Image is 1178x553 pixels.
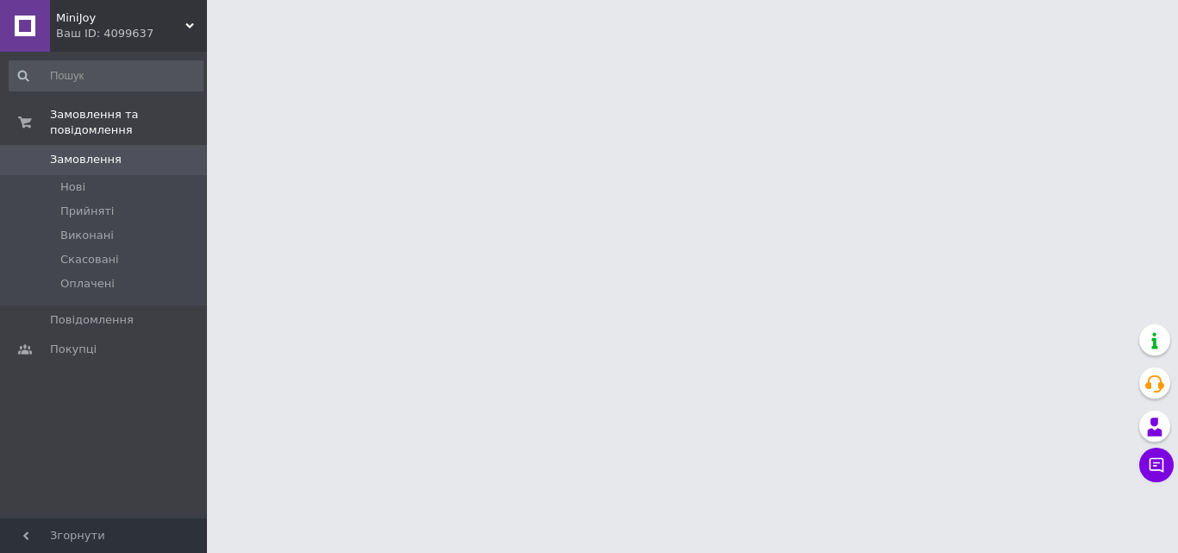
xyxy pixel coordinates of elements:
span: Замовлення [50,152,122,167]
div: Ваш ID: 4099637 [56,26,207,41]
span: Повідомлення [50,312,134,328]
span: Покупці [50,342,97,357]
span: Оплачені [60,276,115,292]
span: MiniJoy [56,10,185,26]
span: Нові [60,179,85,195]
button: Чат з покупцем [1139,448,1174,482]
span: Скасовані [60,252,119,267]
input: Пошук [9,60,204,91]
span: Прийняті [60,204,114,219]
span: Виконані [60,228,114,243]
span: Замовлення та повідомлення [50,107,207,138]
